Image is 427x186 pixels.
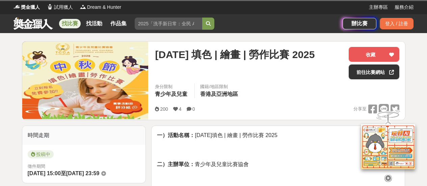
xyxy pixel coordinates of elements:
span: 徵件期間 [28,164,45,169]
a: 前往比賽網站 [349,64,399,79]
a: 主辦專區 [369,4,388,11]
span: 分享至 [353,104,367,114]
div: 身分限制 [155,83,189,90]
span: 投稿中 [28,150,54,158]
a: Logo獎金獵人 [14,4,40,11]
strong: 二）主辦單位： [157,161,195,167]
div: 時間走期 [22,126,146,145]
div: 國籍/地區限制 [200,83,240,90]
img: Logo [14,3,20,10]
a: LogoDream & Hunter [80,4,121,11]
img: Cover Image [22,42,149,119]
img: Logo [80,3,86,10]
span: 青少年及兒童 [155,91,187,97]
a: 找活動 [83,19,105,28]
a: 辦比賽 [343,18,376,29]
span: [DATE] 填色 | 繪畫 | 勞作比賽 2025 [155,47,315,62]
span: [DATE] [195,132,212,138]
span: 填色 | 繪畫 | 勞作比賽 2025 [212,132,277,138]
span: [DATE] 15:00 [28,170,61,176]
span: 青少年及兒童比賽協會 [157,161,249,167]
span: 試用獵人 [54,4,73,11]
span: 香港及亞洲地區 [200,91,238,97]
span: 200 [160,106,168,112]
strong: 一）活動名稱： [157,132,195,138]
span: 至 [61,170,66,176]
div: 登入 / 註冊 [380,18,413,29]
span: 獎金獵人 [21,4,40,11]
span: Dream & Hunter [87,4,121,11]
a: Logo試用獵人 [47,4,73,11]
span: [DATE] 23:59 [66,170,99,176]
img: d2146d9a-e6f6-4337-9592-8cefde37ba6b.png [361,124,415,169]
span: 4 [179,106,182,112]
span: 0 [192,106,195,112]
input: 2025「洗手新日常：全民 ALL IN」洗手歌全台徵選 [135,18,202,30]
a: 找比賽 [59,19,81,28]
a: 作品集 [108,19,129,28]
button: 收藏 [349,47,399,62]
img: Logo [47,3,53,10]
a: 服務介紹 [395,4,413,11]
